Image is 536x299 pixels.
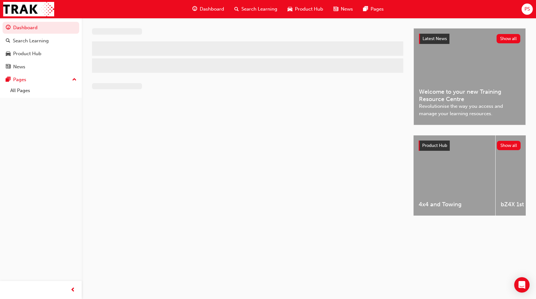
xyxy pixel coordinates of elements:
[363,5,368,13] span: pages-icon
[414,28,526,125] a: Latest NewsShow allWelcome to your new Training Resource CentreRevolutionise the way you access a...
[6,51,11,57] span: car-icon
[8,86,79,96] a: All Pages
[419,88,520,103] span: Welcome to your new Training Resource Centre
[6,77,11,83] span: pages-icon
[6,64,11,70] span: news-icon
[3,2,54,16] img: Trak
[333,5,338,13] span: news-icon
[13,37,49,45] div: Search Learning
[6,38,10,44] span: search-icon
[419,201,490,208] span: 4x4 and Towing
[241,5,277,13] span: Search Learning
[3,22,79,34] a: Dashboard
[72,76,77,84] span: up-icon
[524,5,530,13] span: PS
[288,5,292,13] span: car-icon
[3,21,79,74] button: DashboardSearch LearningProduct HubNews
[71,286,75,294] span: prev-icon
[371,5,384,13] span: Pages
[423,36,447,41] span: Latest News
[6,25,11,31] span: guage-icon
[295,5,323,13] span: Product Hub
[341,5,353,13] span: News
[234,5,239,13] span: search-icon
[282,3,328,16] a: car-iconProduct Hub
[419,34,520,44] a: Latest NewsShow all
[419,141,521,151] a: Product HubShow all
[229,3,282,16] a: search-iconSearch Learning
[497,141,521,150] button: Show all
[497,34,521,43] button: Show all
[414,135,495,216] a: 4x4 and Towing
[419,103,520,117] span: Revolutionise the way you access and manage your learning resources.
[13,63,25,71] div: News
[422,143,447,148] span: Product Hub
[3,74,79,86] button: Pages
[187,3,229,16] a: guage-iconDashboard
[514,277,530,293] div: Open Intercom Messenger
[192,5,197,13] span: guage-icon
[13,76,26,83] div: Pages
[3,48,79,60] a: Product Hub
[13,50,41,57] div: Product Hub
[200,5,224,13] span: Dashboard
[522,4,533,15] button: PS
[328,3,358,16] a: news-iconNews
[358,3,389,16] a: pages-iconPages
[3,35,79,47] a: Search Learning
[3,61,79,73] a: News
